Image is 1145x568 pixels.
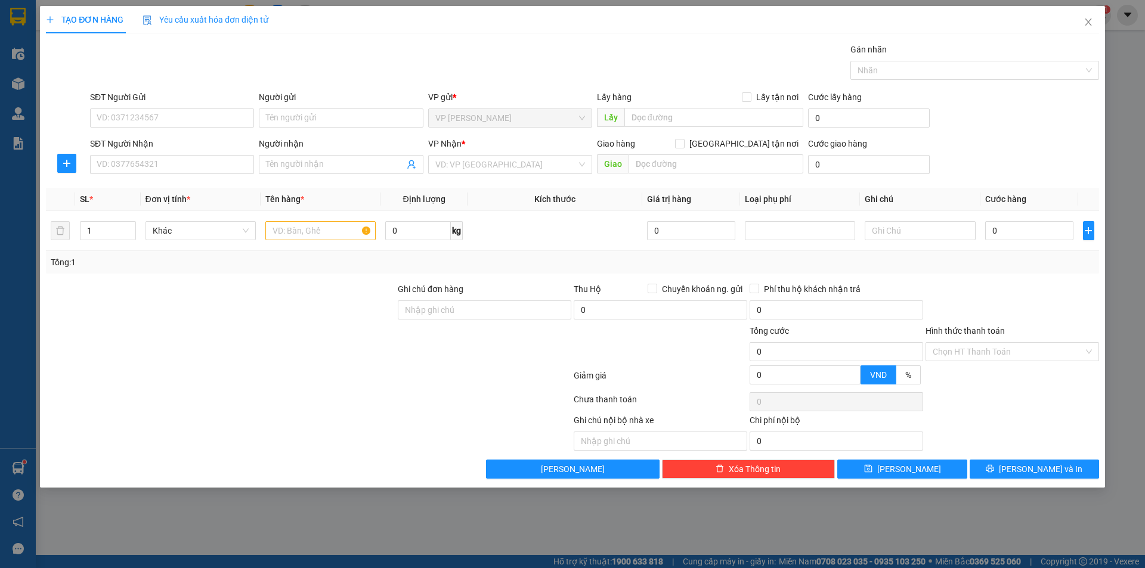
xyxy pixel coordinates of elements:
[685,137,803,150] span: [GEOGRAPHIC_DATA] tận nơi
[597,139,635,148] span: Giao hàng
[407,160,416,169] span: user-add
[90,91,254,104] div: SĐT Người Gửi
[428,139,462,148] span: VP Nhận
[572,369,748,390] div: Giảm giá
[970,460,1099,479] button: printer[PERSON_NAME] và In
[574,284,601,294] span: Thu Hộ
[750,326,789,336] span: Tổng cước
[597,92,632,102] span: Lấy hàng
[865,221,975,240] input: Ghi Chú
[750,414,923,432] div: Chi phí nội bộ
[729,463,781,476] span: Xóa Thông tin
[657,283,747,296] span: Chuyển khoản ng. gửi
[926,326,1005,336] label: Hình thức thanh toán
[146,194,190,204] span: Đơn vị tính
[435,109,585,127] span: VP Nghi Xuân
[647,221,736,240] input: 0
[57,154,76,173] button: plus
[143,15,268,24] span: Yêu cầu xuất hóa đơn điện tử
[647,194,691,204] span: Giá trị hàng
[90,137,254,150] div: SĐT Người Nhận
[572,393,748,414] div: Chưa thanh toán
[403,194,445,204] span: Định lượng
[864,464,872,474] span: save
[153,222,249,240] span: Khác
[80,194,89,204] span: SL
[740,188,860,211] th: Loại phụ phí
[808,108,930,128] input: Cước lấy hàng
[629,154,803,173] input: Dọc đường
[51,256,442,269] div: Tổng: 1
[486,460,660,479] button: [PERSON_NAME]
[541,463,605,476] span: [PERSON_NAME]
[860,188,980,211] th: Ghi chú
[905,370,911,380] span: %
[662,460,835,479] button: deleteXóa Thông tin
[398,300,571,319] input: Ghi chú đơn hàng
[837,460,967,479] button: save[PERSON_NAME]
[808,139,867,148] label: Cước giao hàng
[143,15,152,25] img: icon
[46,15,123,24] span: TẠO ĐƠN HÀNG
[574,414,747,432] div: Ghi chú nội bộ nhà xe
[624,108,803,127] input: Dọc đường
[597,108,624,127] span: Lấy
[1084,17,1093,27] span: close
[46,15,54,24] span: plus
[808,92,862,102] label: Cước lấy hàng
[1083,221,1094,240] button: plus
[1084,226,1094,235] span: plus
[986,464,994,474] span: printer
[808,155,930,174] input: Cước giao hàng
[597,154,629,173] span: Giao
[265,221,376,240] input: VD: Bàn, Ghế
[751,91,803,104] span: Lấy tận nơi
[985,194,1026,204] span: Cước hàng
[428,91,592,104] div: VP gửi
[451,221,463,240] span: kg
[259,137,423,150] div: Người nhận
[870,370,887,380] span: VND
[877,463,941,476] span: [PERSON_NAME]
[716,464,724,474] span: delete
[534,194,575,204] span: Kích thước
[398,284,463,294] label: Ghi chú đơn hàng
[574,432,747,451] input: Nhập ghi chú
[58,159,76,168] span: plus
[51,221,70,240] button: delete
[1072,6,1105,39] button: Close
[265,194,304,204] span: Tên hàng
[759,283,865,296] span: Phí thu hộ khách nhận trả
[259,91,423,104] div: Người gửi
[850,45,887,54] label: Gán nhãn
[999,463,1082,476] span: [PERSON_NAME] và In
